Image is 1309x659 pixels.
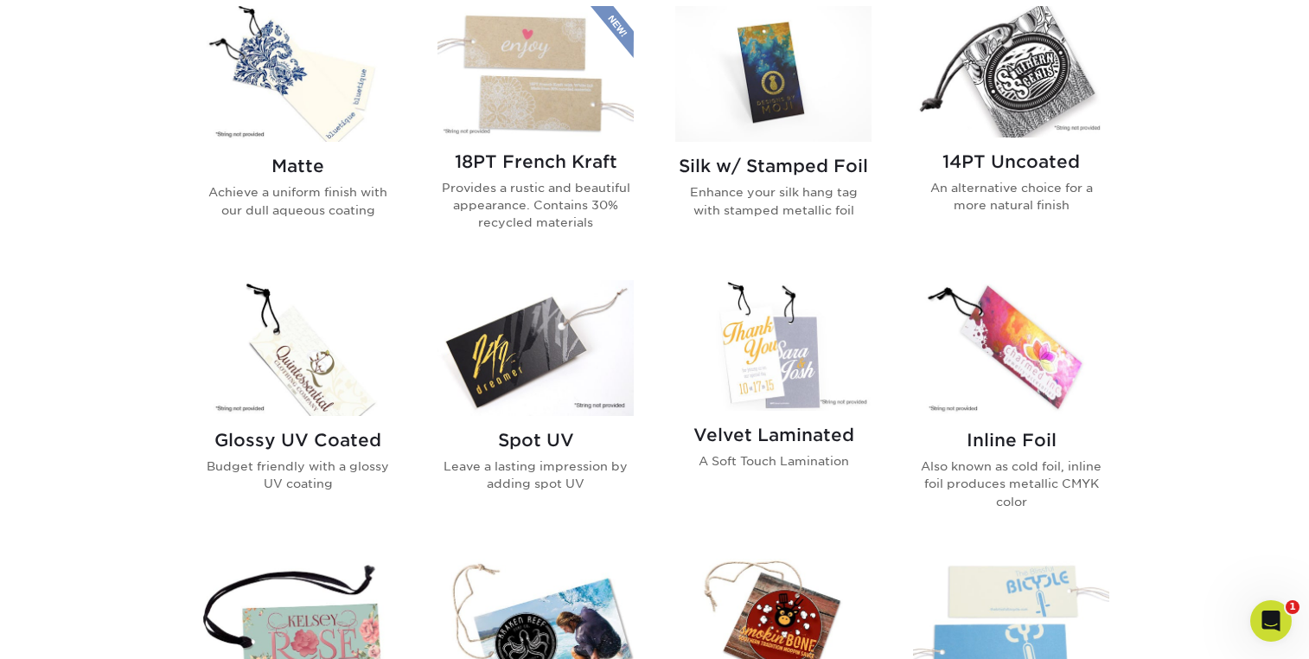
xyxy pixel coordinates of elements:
a: Silk w/ Stamped Foil Hang Tags Silk w/ Stamped Foil Enhance your silk hang tag with stamped metal... [675,6,872,259]
h2: Glossy UV Coated [200,430,396,451]
h2: Silk w/ Stamped Foil [675,156,872,176]
span: 1 [1286,600,1299,614]
p: A Soft Touch Lamination [675,452,872,470]
img: Velvet Laminated Hang Tags [675,280,872,411]
p: Budget friendly with a glossy UV coating [200,457,396,493]
a: Velvet Laminated Hang Tags Velvet Laminated A Soft Touch Lamination [675,280,872,538]
h2: 18PT French Kraft [437,151,634,172]
img: New Product [591,6,634,58]
p: Achieve a uniform finish with our dull aqueous coating [200,183,396,219]
a: Spot UV Hang Tags Spot UV Leave a lasting impression by adding spot UV [437,280,634,538]
p: Leave a lasting impression by adding spot UV [437,457,634,493]
a: Inline Foil Hang Tags Inline Foil Also known as cold foil, inline foil produces metallic CMYK color [913,280,1109,538]
h2: Matte [200,156,396,176]
img: Matte Hang Tags [200,6,396,142]
img: Spot UV Hang Tags [437,280,634,416]
p: Also known as cold foil, inline foil produces metallic CMYK color [913,457,1109,510]
img: Glossy UV Coated Hang Tags [200,280,396,416]
h2: 14PT Uncoated [913,151,1109,172]
a: 14PT Uncoated Hang Tags 14PT Uncoated An alternative choice for a more natural finish [913,6,1109,259]
img: Silk w/ Stamped Foil Hang Tags [675,6,872,142]
h2: Inline Foil [913,430,1109,451]
iframe: Google Customer Reviews [4,606,147,653]
a: 18PT French Kraft Hang Tags 18PT French Kraft Provides a rustic and beautiful appearance. Contain... [437,6,634,259]
h2: Spot UV [437,430,634,451]
img: Inline Foil Hang Tags [913,280,1109,416]
a: Matte Hang Tags Matte Achieve a uniform finish with our dull aqueous coating [200,6,396,259]
p: Enhance your silk hang tag with stamped metallic foil [675,183,872,219]
p: An alternative choice for a more natural finish [913,179,1109,214]
img: 14PT Uncoated Hang Tags [913,6,1109,137]
a: Glossy UV Coated Hang Tags Glossy UV Coated Budget friendly with a glossy UV coating [200,280,396,538]
p: Provides a rustic and beautiful appearance. Contains 30% recycled materials [437,179,634,232]
img: 18PT French Kraft Hang Tags [437,6,634,137]
iframe: Intercom live chat [1250,600,1292,642]
h2: Velvet Laminated [675,425,872,445]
